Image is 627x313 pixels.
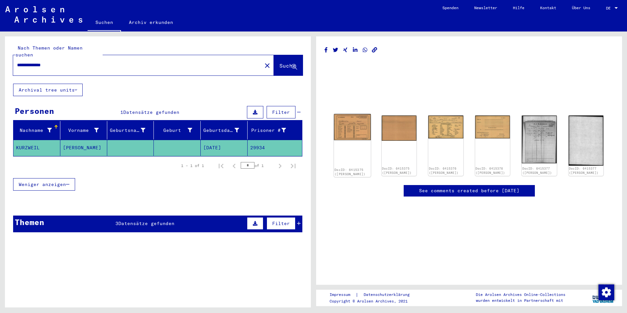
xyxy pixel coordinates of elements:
mat-icon: close [263,62,271,70]
span: Datensätze gefunden [123,109,179,115]
img: Arolsen_neg.svg [5,6,82,23]
div: Prisoner # [250,127,286,134]
span: Filter [272,109,290,115]
div: Geburtsdatum [203,127,239,134]
button: Filter [267,217,295,230]
a: Datenschutzerklärung [358,291,417,298]
button: Weniger anzeigen [13,178,75,191]
img: 002.jpg [569,115,604,166]
span: DE [606,6,613,10]
div: Vorname [63,125,107,136]
p: Copyright © Arolsen Archives, 2021 [330,298,417,304]
a: DocID: 6415376 ([PERSON_NAME]) [429,167,458,175]
div: of 1 [241,162,273,169]
div: Geburt‏ [156,127,192,134]
div: Vorname [63,127,99,134]
button: First page [214,159,228,172]
a: Impressum [330,291,355,298]
button: Suche [274,55,303,75]
a: DocID: 6415377 ([PERSON_NAME]) [522,167,552,175]
img: Zustimmung ändern [598,284,614,300]
div: Geburtsname [110,125,154,136]
p: Die Arolsen Archives Online-Collections [476,292,565,298]
mat-header-cell: Nachname [13,121,60,139]
div: Prisoner # [250,125,294,136]
span: Filter [272,220,290,226]
button: Share on WhatsApp [362,46,369,54]
div: Geburtsdatum [203,125,247,136]
mat-cell: 29934 [248,140,302,156]
img: 002.jpg [382,115,417,141]
img: 001.jpg [522,115,557,163]
img: 001.jpg [428,115,463,138]
button: Next page [273,159,287,172]
img: 001.jpg [334,114,371,140]
mat-label: Nach Themen oder Namen suchen [15,45,83,58]
button: Share on LinkedIn [352,46,359,54]
a: Suchen [88,14,121,31]
span: Weniger anzeigen [19,181,66,187]
button: Previous page [228,159,241,172]
div: Themen [15,216,44,228]
a: DocID: 6415375 ([PERSON_NAME]) [382,167,412,175]
mat-header-cell: Prisoner # [248,121,302,139]
span: 1 [120,109,123,115]
a: Archiv erkunden [121,14,181,30]
button: Archival tree units [13,84,83,96]
div: | [330,291,417,298]
button: Share on Twitter [332,46,339,54]
a: DocID: 6415377 ([PERSON_NAME]) [569,167,598,175]
div: Geburt‏ [156,125,200,136]
div: Personen [15,105,54,117]
p: wurden entwickelt in Partnerschaft mit [476,298,565,303]
mat-header-cell: Vorname [60,121,107,139]
a: DocID: 6415375 ([PERSON_NAME]) [334,168,365,176]
span: 3 [115,220,118,226]
span: Suche [279,62,296,69]
div: Geburtsname [110,127,146,134]
mat-header-cell: Geburtsdatum [201,121,248,139]
button: Share on Facebook [323,46,330,54]
mat-header-cell: Geburtsname [107,121,154,139]
div: Nachname [16,125,60,136]
button: Clear [261,59,274,72]
button: Last page [287,159,300,172]
a: DocID: 6415376 ([PERSON_NAME]) [475,167,505,175]
a: See comments created before [DATE] [419,187,519,194]
mat-header-cell: Geburt‏ [154,121,201,139]
div: 1 – 1 of 1 [181,163,204,169]
div: Nachname [16,127,52,134]
button: Share on Xing [342,46,349,54]
mat-cell: [DATE] [201,140,248,156]
button: Copy link [371,46,378,54]
img: yv_logo.png [591,289,616,306]
span: Datensätze gefunden [118,220,174,226]
img: 002.jpg [475,115,510,138]
button: Filter [267,106,295,118]
mat-cell: [PERSON_NAME] [60,140,107,156]
mat-cell: KURZWEIL [13,140,60,156]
